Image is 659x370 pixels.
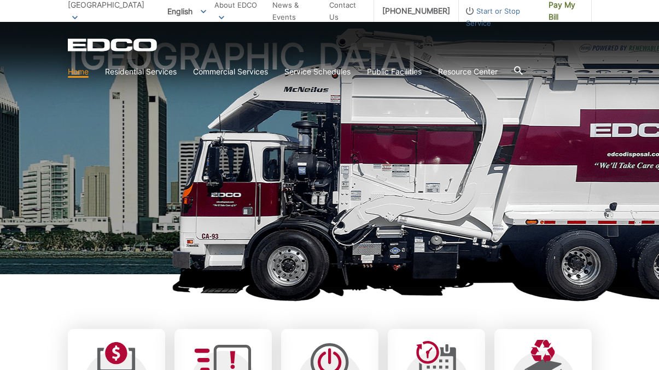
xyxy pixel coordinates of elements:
[68,38,159,51] a: EDCD logo. Return to the homepage.
[159,2,214,20] span: English
[284,66,351,78] a: Service Schedules
[193,66,268,78] a: Commercial Services
[367,66,422,78] a: Public Facilities
[68,66,89,78] a: Home
[68,39,592,279] h1: [GEOGRAPHIC_DATA]
[105,66,177,78] a: Residential Services
[438,66,498,78] a: Resource Center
